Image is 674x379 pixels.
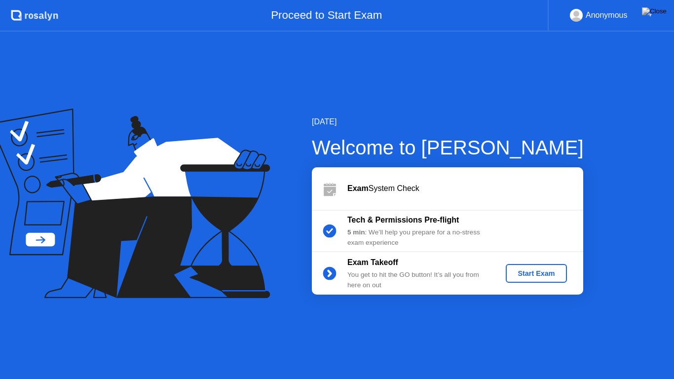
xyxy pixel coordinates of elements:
div: You get to hit the GO button! It’s all you from here on out [347,270,489,290]
div: [DATE] [312,116,584,128]
div: : We’ll help you prepare for a no-stress exam experience [347,227,489,248]
b: Exam Takeoff [347,258,398,266]
div: Start Exam [510,269,562,277]
img: Close [642,7,667,15]
b: 5 min [347,228,365,236]
div: Anonymous [586,9,628,22]
div: System Check [347,183,583,194]
div: Welcome to [PERSON_NAME] [312,133,584,162]
b: Tech & Permissions Pre-flight [347,216,459,224]
b: Exam [347,184,369,192]
button: Start Exam [506,264,566,283]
